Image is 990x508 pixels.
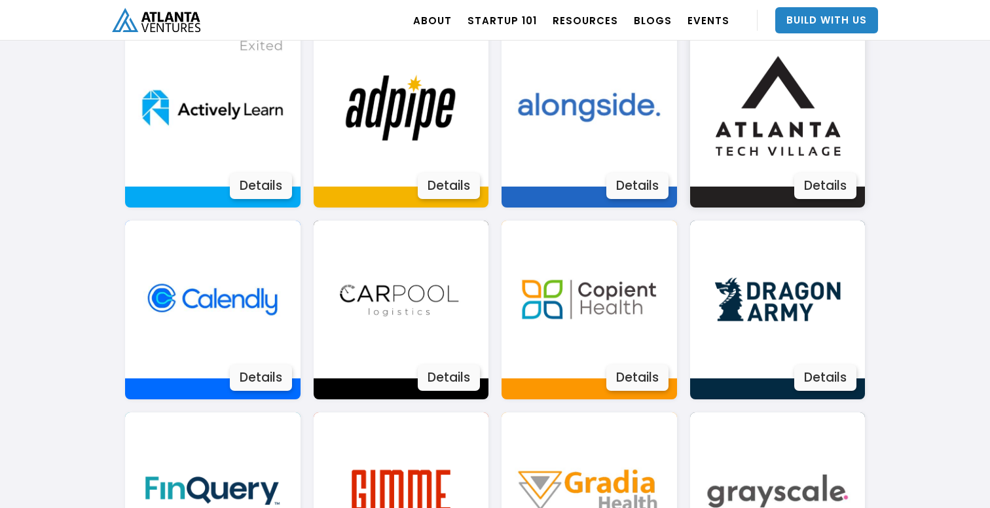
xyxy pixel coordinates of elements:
a: EVENTS [687,2,729,39]
img: Image 3 [134,29,291,187]
div: Details [418,173,480,199]
div: Details [794,365,856,391]
a: BLOGS [634,2,672,39]
img: Image 3 [699,29,856,187]
div: Details [230,173,292,199]
div: Details [794,173,856,199]
div: Details [418,365,480,391]
a: ABOUT [413,2,452,39]
img: Image 3 [322,29,480,187]
img: Image 3 [510,221,668,378]
a: Build With Us [775,7,878,33]
div: Details [230,365,292,391]
img: Image 3 [322,221,480,378]
img: Image 3 [510,29,668,187]
div: Details [606,365,669,391]
img: Image 3 [699,221,856,378]
img: Image 3 [134,221,291,378]
a: Startup 101 [467,2,537,39]
a: RESOURCES [553,2,618,39]
div: Details [606,173,669,199]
